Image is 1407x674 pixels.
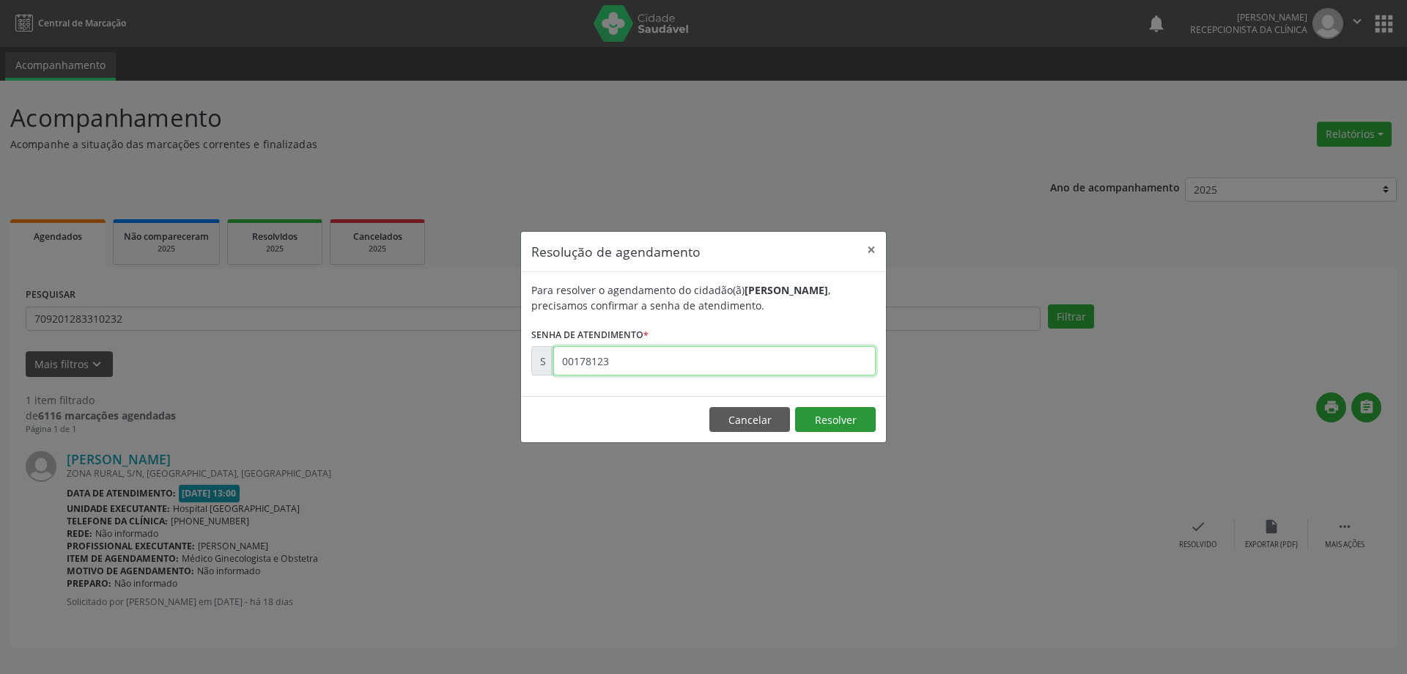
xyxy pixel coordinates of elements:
[531,346,554,376] div: S
[531,323,649,346] label: Senha de atendimento
[795,407,876,432] button: Resolver
[709,407,790,432] button: Cancelar
[857,232,886,268] button: Close
[745,283,828,297] b: [PERSON_NAME]
[531,282,876,313] div: Para resolver o agendamento do cidadão(ã) , precisamos confirmar a senha de atendimento.
[531,242,701,261] h5: Resolução de agendamento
